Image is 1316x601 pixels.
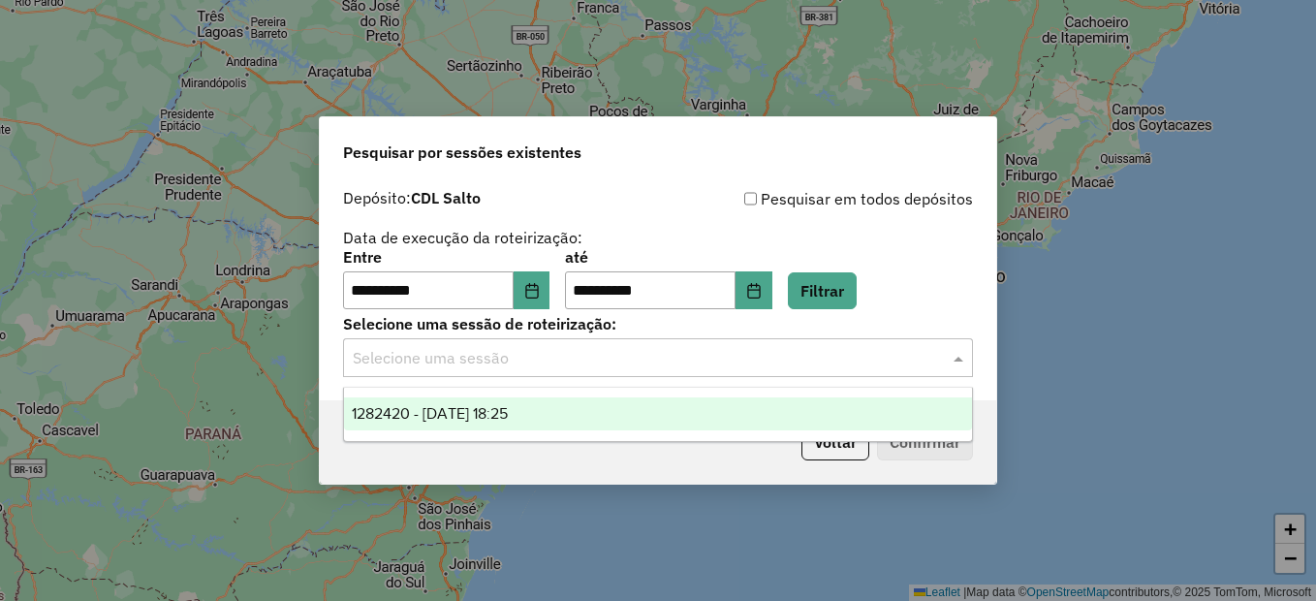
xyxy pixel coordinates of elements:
[352,405,508,422] span: 1282420 - [DATE] 18:25
[343,141,581,164] span: Pesquisar por sessões existentes
[411,188,481,207] strong: CDL Salto
[788,272,857,309] button: Filtrar
[343,186,481,209] label: Depósito:
[565,245,771,269] label: até
[736,271,772,310] button: Choose Date
[343,245,549,269] label: Entre
[343,226,582,249] label: Data de execução da roteirização:
[343,387,973,442] ng-dropdown-panel: Options list
[801,424,869,460] button: Voltar
[343,312,973,335] label: Selecione uma sessão de roteirização:
[658,187,973,210] div: Pesquisar em todos depósitos
[514,271,550,310] button: Choose Date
